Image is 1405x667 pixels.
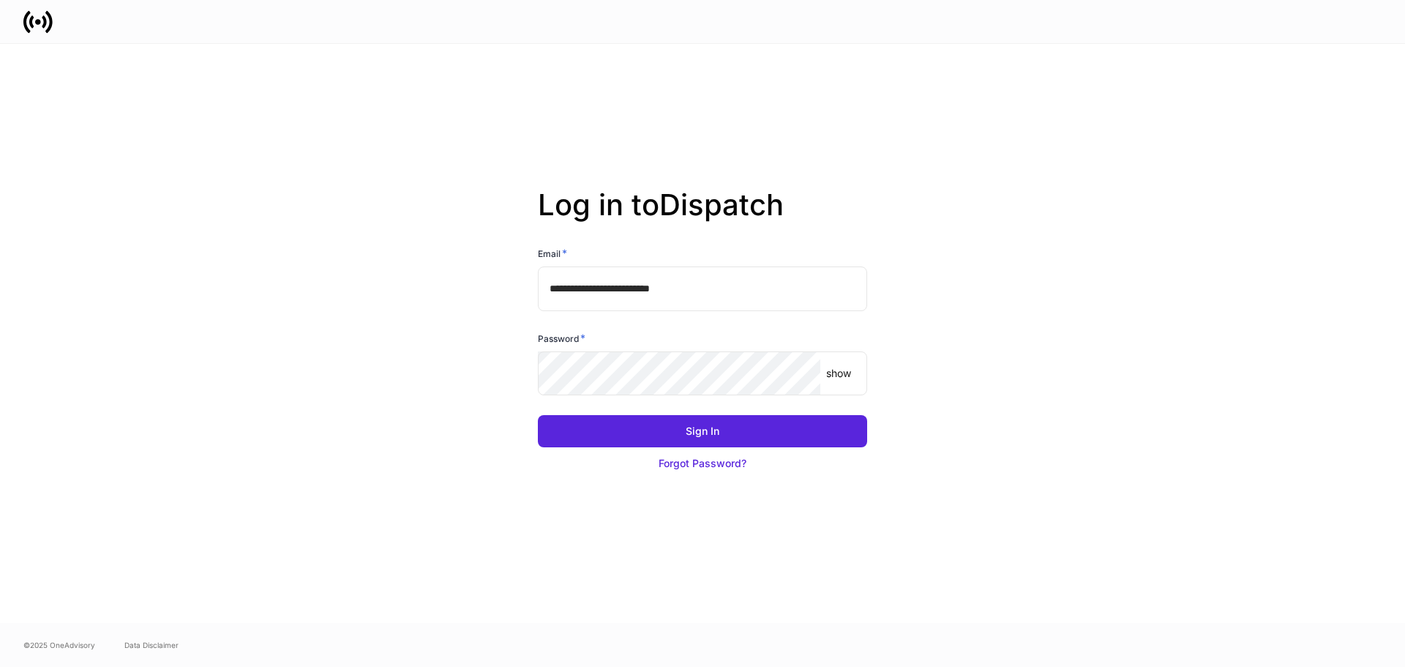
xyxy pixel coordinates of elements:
button: Forgot Password? [538,447,867,480]
h6: Password [538,331,585,346]
button: Sign In [538,415,867,447]
a: Data Disclaimer [124,639,179,651]
span: © 2025 OneAdvisory [23,639,95,651]
h6: Email [538,246,567,261]
p: show [826,366,851,381]
div: Sign In [686,424,719,439]
div: Forgot Password? [659,456,746,471]
h2: Log in to Dispatch [538,187,867,246]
